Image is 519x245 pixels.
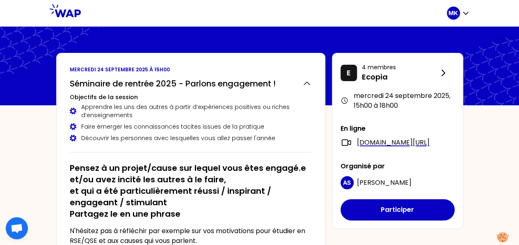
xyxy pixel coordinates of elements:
p: 4 membres [362,63,438,71]
p: AS [343,179,351,187]
p: En ligne [341,124,455,134]
a: [DOMAIN_NAME][URL] [357,138,430,147]
p: Ecopia [362,71,438,83]
h2: Pensez à un projet/cause sur lequel vous êtes engagé.e et/ou avez incité les autres à le faire, e... [70,162,312,220]
button: MK [447,7,470,20]
h3: Objectifs de la session [70,93,312,101]
div: Apprendre les uns des autres à partir d’expériences positives ou riches d’enseignements [70,103,312,119]
button: Séminaire de rentrée 2025 - Parlons engagement ! [70,78,312,89]
p: mercredi 24 septembre 2025 à 15h00 [70,66,312,73]
button: Participer [341,199,455,220]
div: Ouvrir le chat [6,217,28,239]
div: Découvrir les personnes avec lesquelles vous allez passer l'année [70,134,312,142]
h2: Séminaire de rentrée 2025 - Parlons engagement ! [70,78,276,89]
span: [PERSON_NAME] [357,178,412,187]
p: Organisé par [341,161,455,171]
p: MK [448,9,458,17]
p: E [347,67,351,79]
div: mercredi 24 septembre 2025 , 15h00 à 18h00 [341,91,455,111]
div: Faire émerger les connaissances tacites issues de la pratique [70,122,312,131]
